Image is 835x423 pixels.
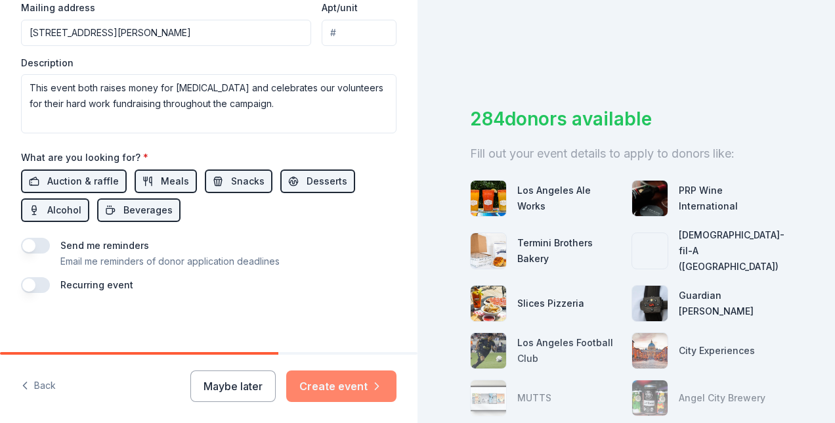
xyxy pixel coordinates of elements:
span: Auction & raffle [47,173,119,189]
input: Enter a US address [21,20,311,46]
button: Alcohol [21,198,89,222]
div: Fill out your event details to apply to donors like: [470,143,782,164]
img: photo for Slices Pizzeria [471,286,506,321]
div: Termini Brothers Bakery [517,235,621,267]
label: Recurring event [60,279,133,290]
label: Mailing address [21,1,95,14]
span: Beverages [123,202,173,218]
div: [DEMOGRAPHIC_DATA]-fil-A ([GEOGRAPHIC_DATA]) [679,227,784,275]
textarea: This event both raises money for [MEDICAL_DATA] and celebrates our volunteers for their hard work... [21,74,396,133]
button: Snacks [205,169,272,193]
label: What are you looking for? [21,151,148,164]
img: photo for PRP Wine International [632,181,668,216]
img: photo for Los Angeles Ale Works [471,181,506,216]
button: Meals [135,169,197,193]
span: Desserts [307,173,347,189]
span: Meals [161,173,189,189]
label: Send me reminders [60,240,149,251]
button: Beverages [97,198,181,222]
p: Email me reminders of donor application deadlines [60,254,280,269]
label: Description [21,56,74,70]
button: Maybe later [190,370,276,402]
div: Guardian [PERSON_NAME] [679,288,782,319]
div: 284 donors available [470,105,782,133]
img: photo for Chick-fil-A (Los Angeles) [632,233,668,269]
input: # [322,20,396,46]
span: Alcohol [47,202,81,218]
img: photo for Termini Brothers Bakery [471,233,506,269]
span: Snacks [231,173,265,189]
button: Back [21,372,56,400]
div: Los Angeles Ale Works [517,183,621,214]
label: Apt/unit [322,1,358,14]
button: Desserts [280,169,355,193]
div: Slices Pizzeria [517,296,584,311]
img: photo for Guardian Angel Device [632,286,668,321]
button: Auction & raffle [21,169,127,193]
button: Create event [286,370,396,402]
div: PRP Wine International [679,183,782,214]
